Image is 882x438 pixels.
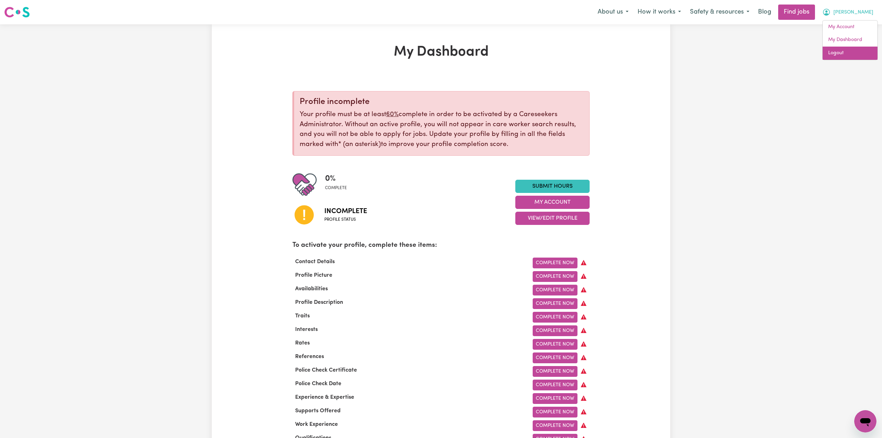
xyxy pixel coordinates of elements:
a: Complete Now [533,298,577,309]
button: How it works [633,5,685,19]
span: Availabilities [292,286,331,292]
span: Supports Offered [292,408,343,414]
a: Complete Now [533,258,577,268]
span: Police Check Certificate [292,367,360,373]
button: My Account [818,5,878,19]
span: Work Experience [292,422,341,427]
span: Experience & Expertise [292,395,357,400]
a: Complete Now [533,339,577,350]
div: My Account [822,20,878,60]
a: My Dashboard [823,33,877,47]
button: My Account [515,196,590,209]
span: Profile status [324,217,367,223]
a: Complete Now [533,380,577,390]
span: an asterisk [338,141,381,148]
a: Blog [754,5,775,20]
a: Complete Now [533,407,577,417]
span: Profile Description [292,300,346,305]
a: Complete Now [533,325,577,336]
img: Careseekers logo [4,6,30,18]
span: Rates [292,340,313,346]
span: complete [325,185,347,191]
span: Traits [292,313,313,319]
a: Submit Hours [515,180,590,193]
span: Contact Details [292,259,338,265]
h1: My Dashboard [292,44,590,60]
div: Profile incomplete [300,97,584,107]
span: Profile Picture [292,273,335,278]
span: Incomplete [324,206,367,217]
a: Complete Now [533,393,577,404]
button: About us [593,5,633,19]
u: 60% [386,111,399,118]
a: Complete Now [533,352,577,363]
span: [PERSON_NAME] [833,9,873,16]
a: Careseekers logo [4,4,30,20]
button: View/Edit Profile [515,212,590,225]
a: Complete Now [533,312,577,323]
a: My Account [823,21,877,34]
a: Complete Now [533,285,577,295]
div: Profile completeness: 0% [325,172,352,197]
span: 0 % [325,172,347,185]
span: Police Check Date [292,381,344,387]
a: Complete Now [533,420,577,431]
p: Your profile must be at least complete in order to be activated by a Careseekers Administrator. W... [300,110,584,150]
p: To activate your profile, complete these items: [292,241,590,251]
a: Complete Now [533,271,577,282]
iframe: Button to launch messaging window [854,410,876,432]
a: Find jobs [778,5,815,20]
span: Interests [292,327,321,332]
a: Logout [823,47,877,60]
button: Safety & resources [685,5,754,19]
a: Complete Now [533,366,577,377]
span: References [292,354,327,359]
